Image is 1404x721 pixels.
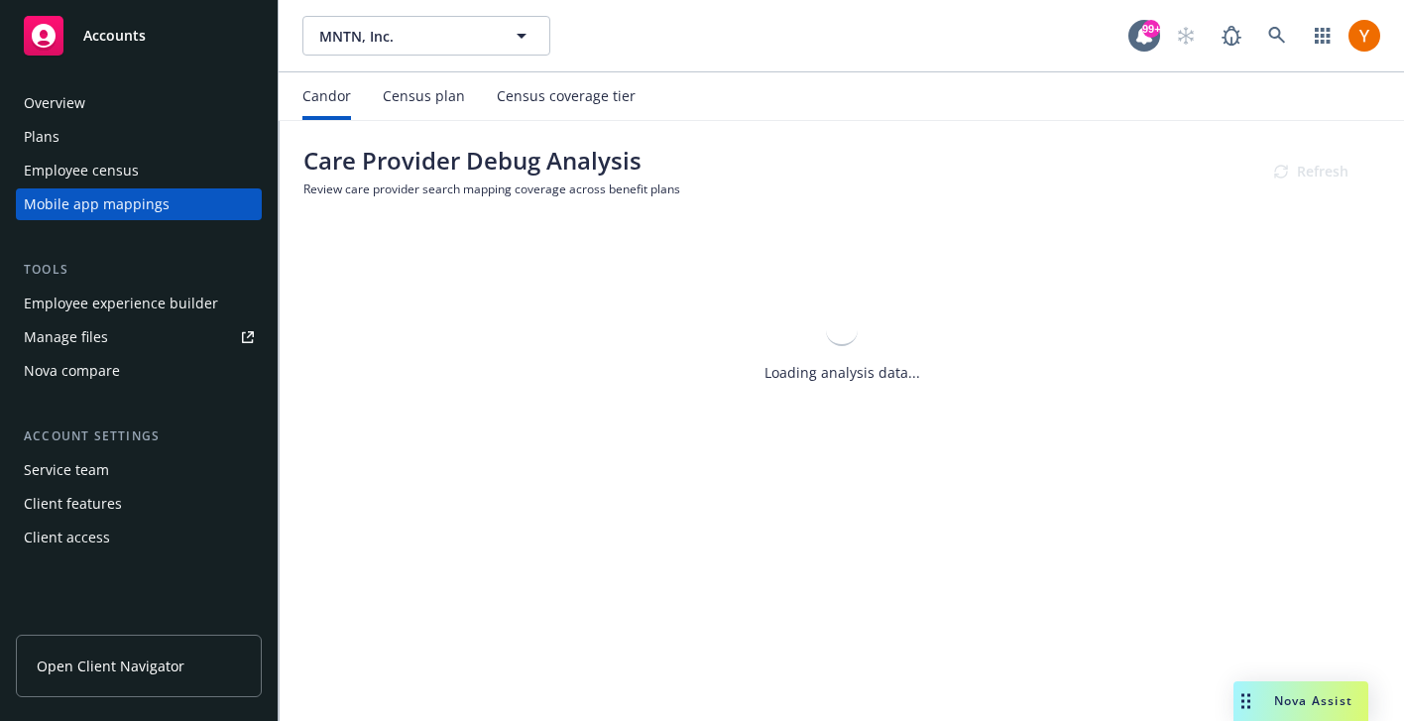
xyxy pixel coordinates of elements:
[1233,681,1258,721] div: Drag to move
[16,321,262,353] a: Manage files
[497,88,636,104] div: Census coverage tier
[303,180,680,197] p: Review care provider search mapping coverage across benefit plans
[16,121,262,153] a: Plans
[319,26,491,47] span: MNTN, Inc.
[1257,16,1297,56] a: Search
[24,454,109,486] div: Service team
[16,522,262,553] a: Client access
[302,88,351,104] div: Candor
[16,488,262,520] a: Client features
[1274,692,1352,709] span: Nova Assist
[16,260,262,280] div: Tools
[16,155,262,186] a: Employee census
[16,288,262,319] a: Employee experience builder
[1303,16,1343,56] a: Switch app
[16,355,262,387] a: Nova compare
[24,355,120,387] div: Nova compare
[83,28,146,44] span: Accounts
[24,488,122,520] div: Client features
[24,87,85,119] div: Overview
[16,454,262,486] a: Service team
[764,362,920,383] p: Loading analysis data...
[1212,16,1251,56] a: Report a Bug
[37,656,184,676] span: Open Client Navigator
[303,145,680,177] h1: Care Provider Debug Analysis
[1142,20,1160,38] div: 99+
[24,155,139,186] div: Employee census
[1233,681,1368,721] button: Nova Assist
[16,188,262,220] a: Mobile app mappings
[1166,16,1206,56] a: Start snowing
[383,88,465,104] div: Census plan
[24,188,170,220] div: Mobile app mappings
[24,522,110,553] div: Client access
[16,8,262,63] a: Accounts
[24,321,108,353] div: Manage files
[24,121,59,153] div: Plans
[1348,20,1380,52] img: photo
[16,87,262,119] a: Overview
[24,288,218,319] div: Employee experience builder
[16,426,262,446] div: Account settings
[302,16,550,56] button: MNTN, Inc.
